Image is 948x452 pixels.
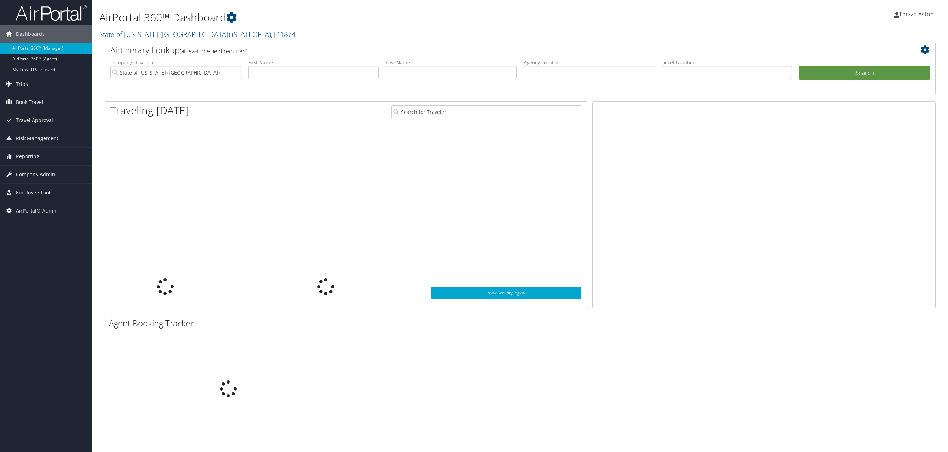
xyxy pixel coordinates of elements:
span: AirPortal® Admin [16,202,58,220]
h2: Agent Booking Tracker [109,317,351,329]
span: Book Travel [16,93,43,111]
label: First Name: [248,59,379,66]
span: (at least one field required) [180,47,247,55]
a: Terzza Aston [894,4,941,25]
span: Risk Management [16,129,58,147]
img: airportal-logo.png [16,5,87,21]
span: Employee Tools [16,184,53,202]
span: , [ 41874 ] [271,29,298,39]
span: Terzza Aston [899,10,934,18]
h1: AirPortal 360™ Dashboard [99,10,660,25]
label: Agency Locator: [524,59,654,66]
a: View SecurityLogic® [431,287,581,299]
input: Search for Traveler [391,105,581,118]
label: Company - Division: [110,59,241,66]
span: Travel Approval [16,111,53,129]
button: Search [799,66,930,80]
span: ( STATEOFLA ) [232,29,271,39]
span: Trips [16,75,28,93]
span: Reporting [16,148,39,165]
h2: Airtinerary Lookup [110,44,861,56]
label: Last Name: [386,59,517,66]
span: Company Admin [16,166,55,183]
h1: Traveling [DATE] [110,103,189,118]
label: Ticket Number: [662,59,792,66]
a: State of [US_STATE] ([GEOGRAPHIC_DATA]) [99,29,298,39]
span: Dashboards [16,25,45,43]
